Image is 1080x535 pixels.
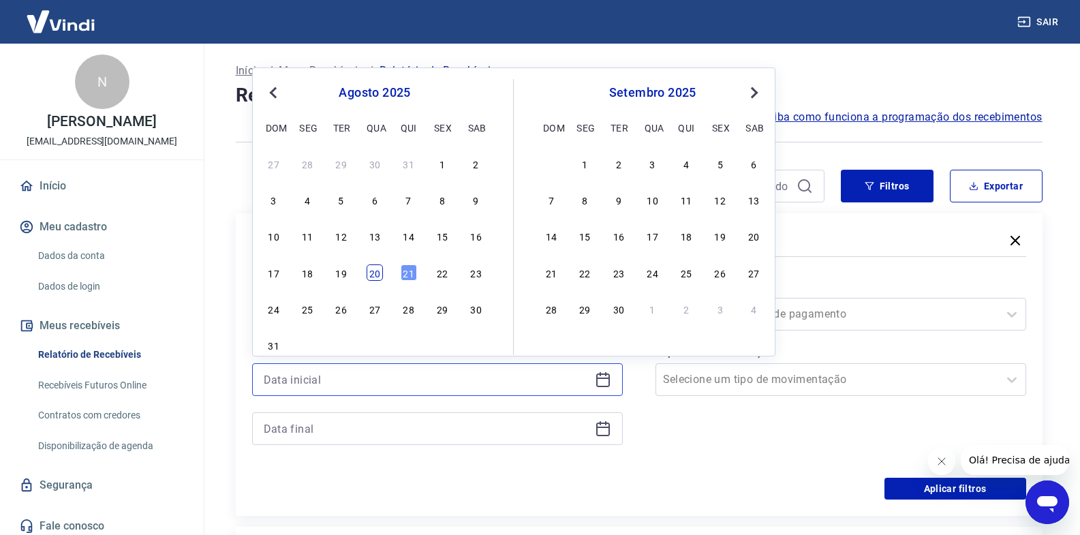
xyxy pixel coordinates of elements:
[745,301,762,317] div: Choose sábado, 4 de outubro de 2025
[266,301,282,317] div: Choose domingo, 24 de agosto de 2025
[961,445,1069,475] iframe: Mensagem da empresa
[611,192,627,208] div: Choose terça-feira, 9 de setembro de 2025
[264,153,486,355] div: month 2025-08
[16,171,187,201] a: Início
[266,119,282,136] div: dom
[658,279,1023,295] label: Forma de Pagamento
[434,264,450,281] div: Choose sexta-feira, 22 de agosto de 2025
[33,371,187,399] a: Recebíveis Futuros Online
[576,264,593,281] div: Choose segunda-feira, 22 de setembro de 2025
[645,155,661,172] div: Choose quarta-feira, 3 de setembro de 2025
[369,63,373,79] p: /
[611,155,627,172] div: Choose terça-feira, 2 de setembro de 2025
[264,85,486,101] div: agosto 2025
[645,119,661,136] div: qua
[16,212,187,242] button: Meu cadastro
[541,153,764,318] div: month 2025-09
[434,228,450,244] div: Choose sexta-feira, 15 de agosto de 2025
[950,170,1043,202] button: Exportar
[576,119,593,136] div: seg
[16,311,187,341] button: Meus recebíveis
[299,155,315,172] div: Choose segunda-feira, 28 de julho de 2025
[434,155,450,172] div: Choose sexta-feira, 1 de agosto de 2025
[468,119,484,136] div: sab
[333,192,350,208] div: Choose terça-feira, 5 de agosto de 2025
[33,341,187,369] a: Relatório de Recebíveis
[468,228,484,244] div: Choose sábado, 16 de agosto de 2025
[401,155,417,172] div: Choose quinta-feira, 31 de julho de 2025
[611,301,627,317] div: Choose terça-feira, 30 de setembro de 2025
[268,63,273,79] p: /
[333,119,350,136] div: ter
[333,337,350,353] div: Choose terça-feira, 2 de setembro de 2025
[611,119,627,136] div: ter
[541,85,764,101] div: setembro 2025
[576,228,593,244] div: Choose segunda-feira, 15 de setembro de 2025
[16,1,105,42] img: Vindi
[678,301,694,317] div: Choose quinta-feira, 2 de outubro de 2025
[236,63,263,79] a: Início
[1015,10,1064,35] button: Sair
[678,192,694,208] div: Choose quinta-feira, 11 de setembro de 2025
[645,228,661,244] div: Choose quarta-feira, 17 de setembro de 2025
[333,301,350,317] div: Choose terça-feira, 26 de agosto de 2025
[841,170,934,202] button: Filtros
[401,337,417,353] div: Choose quinta-feira, 4 de setembro de 2025
[468,192,484,208] div: Choose sábado, 9 de agosto de 2025
[645,192,661,208] div: Choose quarta-feira, 10 de setembro de 2025
[367,228,383,244] div: Choose quarta-feira, 13 de agosto de 2025
[712,264,728,281] div: Choose sexta-feira, 26 de setembro de 2025
[745,155,762,172] div: Choose sábado, 6 de setembro de 2025
[1025,480,1069,524] iframe: Botão para abrir a janela de mensagens
[712,155,728,172] div: Choose sexta-feira, 5 de setembro de 2025
[33,273,187,301] a: Dados de login
[745,119,762,136] div: sab
[884,478,1026,500] button: Aplicar filtros
[75,55,129,109] div: N
[299,228,315,244] div: Choose segunda-feira, 11 de agosto de 2025
[380,63,497,79] p: Relatório de Recebíveis
[434,192,450,208] div: Choose sexta-feira, 8 de agosto de 2025
[299,119,315,136] div: seg
[299,264,315,281] div: Choose segunda-feira, 18 de agosto de 2025
[434,301,450,317] div: Choose sexta-feira, 29 de agosto de 2025
[678,228,694,244] div: Choose quinta-feira, 18 de setembro de 2025
[745,228,762,244] div: Choose sábado, 20 de setembro de 2025
[611,264,627,281] div: Choose terça-feira, 23 de setembro de 2025
[33,242,187,270] a: Dados da conta
[468,301,484,317] div: Choose sábado, 30 de agosto de 2025
[543,119,559,136] div: dom
[16,470,187,500] a: Segurança
[266,192,282,208] div: Choose domingo, 3 de agosto de 2025
[576,155,593,172] div: Choose segunda-feira, 1 de setembro de 2025
[543,264,559,281] div: Choose domingo, 21 de setembro de 2025
[8,10,114,20] span: Olá! Precisa de ajuda?
[434,119,450,136] div: sex
[367,337,383,353] div: Choose quarta-feira, 3 de setembro de 2025
[299,192,315,208] div: Choose segunda-feira, 4 de agosto de 2025
[299,337,315,353] div: Choose segunda-feira, 1 de setembro de 2025
[333,264,350,281] div: Choose terça-feira, 19 de agosto de 2025
[279,63,363,79] a: Meus Recebíveis
[543,192,559,208] div: Choose domingo, 7 de setembro de 2025
[712,119,728,136] div: sex
[658,344,1023,361] label: Tipo de Movimentação
[367,119,383,136] div: qua
[468,264,484,281] div: Choose sábado, 23 de agosto de 2025
[645,264,661,281] div: Choose quarta-feira, 24 de setembro de 2025
[264,369,589,390] input: Data inicial
[576,301,593,317] div: Choose segunda-feira, 29 de setembro de 2025
[367,155,383,172] div: Choose quarta-feira, 30 de julho de 2025
[468,337,484,353] div: Choose sábado, 6 de setembro de 2025
[299,301,315,317] div: Choose segunda-feira, 25 de agosto de 2025
[745,264,762,281] div: Choose sábado, 27 de setembro de 2025
[33,401,187,429] a: Contratos com credores
[761,109,1043,125] a: Saiba como funciona a programação dos recebimentos
[928,448,955,475] iframe: Fechar mensagem
[543,301,559,317] div: Choose domingo, 28 de setembro de 2025
[712,192,728,208] div: Choose sexta-feira, 12 de setembro de 2025
[745,192,762,208] div: Choose sábado, 13 de setembro de 2025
